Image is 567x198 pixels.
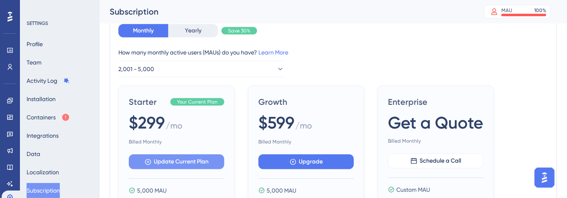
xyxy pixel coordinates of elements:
[27,110,70,125] button: Containers
[258,139,354,145] span: Billed Monthly
[27,37,43,52] button: Profile
[110,6,463,17] div: Subscription
[27,165,59,180] button: Localization
[258,49,288,56] a: Learn More
[27,146,40,161] button: Data
[388,153,484,168] button: Schedule a Call
[118,61,285,77] button: 2,001 - 5,000
[27,92,56,106] button: Installation
[27,183,60,198] button: Subscription
[388,96,484,108] span: Enterprise
[258,96,354,108] span: Growth
[129,139,224,145] span: Billed Monthly
[501,7,512,14] div: MAU
[388,111,483,134] span: Get a Quote
[258,111,295,134] span: $599
[177,99,218,105] span: Your Current Plan
[299,157,323,167] span: Upgrade
[27,73,70,88] button: Activity Log
[396,185,430,195] span: Custom MAU
[129,154,224,169] button: Update Current Plan
[118,64,154,74] span: 2,001 - 5,000
[534,7,546,14] div: 100 %
[129,111,165,134] span: $299
[420,156,461,166] span: Schedule a Call
[267,186,296,196] span: 5,000 MAU
[154,157,209,167] span: Update Current Plan
[388,138,484,144] span: Billed Monthly
[27,128,59,143] button: Integrations
[258,154,354,169] button: Upgrade
[532,165,557,190] iframe: UserGuiding AI Assistant Launcher
[168,24,218,37] button: Yearly
[129,96,167,108] span: Starter
[228,27,250,34] span: Save 30%
[137,186,167,196] span: 5,000 MAU
[118,24,168,37] button: Monthly
[118,47,548,57] div: How many monthly active users (MAUs) do you have?
[27,20,94,27] div: SETTINGS
[166,120,182,135] span: / mo
[27,55,42,70] button: Team
[295,120,312,135] span: / mo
